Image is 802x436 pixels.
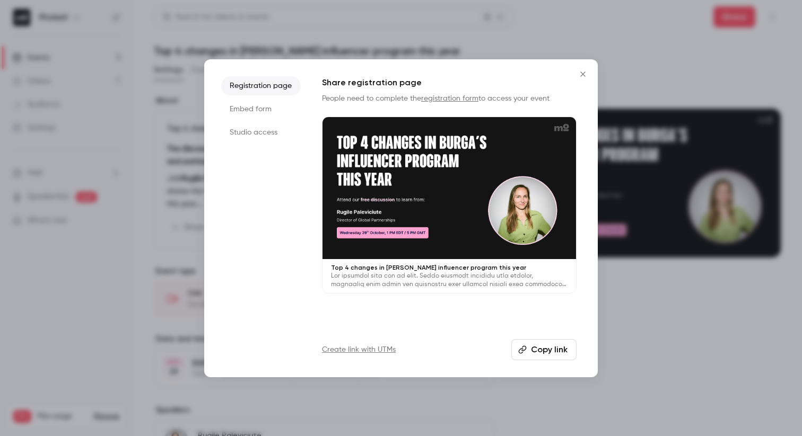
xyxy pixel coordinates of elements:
[322,344,396,355] a: Create link with UTMs
[331,263,568,272] p: Top 4 changes in [PERSON_NAME] influencer program this year
[511,339,577,360] button: Copy link
[421,95,478,102] a: registration form
[322,76,577,89] h1: Share registration page
[221,76,301,95] li: Registration page
[221,100,301,119] li: Embed form
[322,117,577,294] a: Top 4 changes in [PERSON_NAME] influencer program this yearLor ipsumdol sita con ad elit. Seddo e...
[221,123,301,142] li: Studio access
[572,64,594,85] button: Close
[322,93,577,104] p: People need to complete the to access your event
[331,272,568,289] p: Lor ipsumdol sita con ad elit. Seddo eiusmodt incididu utla etdolor, magnaaliq enim admin ven qui...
